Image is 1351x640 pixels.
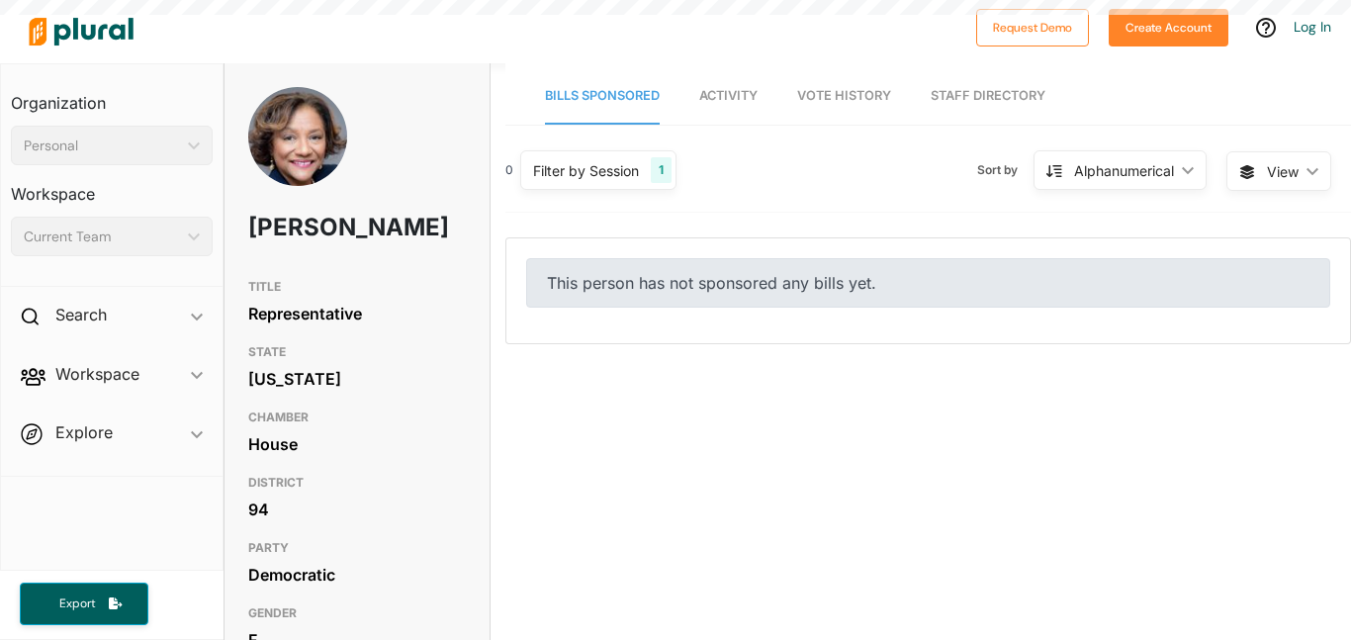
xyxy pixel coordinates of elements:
a: Vote History [797,68,891,125]
h1: [PERSON_NAME] [248,198,379,257]
h3: Workspace [11,165,213,209]
span: Vote History [797,88,891,103]
div: House [248,429,466,459]
button: Create Account [1109,9,1228,46]
h3: PARTY [248,536,466,560]
div: 0 [505,161,513,179]
button: Request Demo [976,9,1089,46]
div: [US_STATE] [248,364,466,394]
div: Filter by Session [533,160,639,181]
div: Current Team [24,227,180,247]
div: Democratic [248,560,466,590]
a: Log In [1294,18,1331,36]
h3: STATE [248,340,466,364]
div: This person has not sponsored any bills yet. [526,258,1330,308]
img: Headshot of Karen Bennett [248,87,347,232]
div: Representative [248,299,466,328]
span: Sort by [977,161,1034,179]
a: Activity [699,68,758,125]
h3: Organization [11,74,213,118]
div: Alphanumerical [1074,160,1174,181]
div: 94 [248,495,466,524]
h3: CHAMBER [248,406,466,429]
a: Create Account [1109,16,1228,37]
div: 1 [651,157,672,183]
h3: TITLE [248,275,466,299]
a: Request Demo [976,16,1089,37]
h3: DISTRICT [248,471,466,495]
a: Bills Sponsored [545,68,660,125]
a: Staff Directory [931,68,1045,125]
h3: GENDER [248,601,466,625]
span: Bills Sponsored [545,88,660,103]
span: View [1267,161,1299,182]
span: Export [45,595,109,612]
span: Activity [699,88,758,103]
div: Personal [24,136,180,156]
h2: Search [55,304,107,325]
button: Export [20,583,148,625]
